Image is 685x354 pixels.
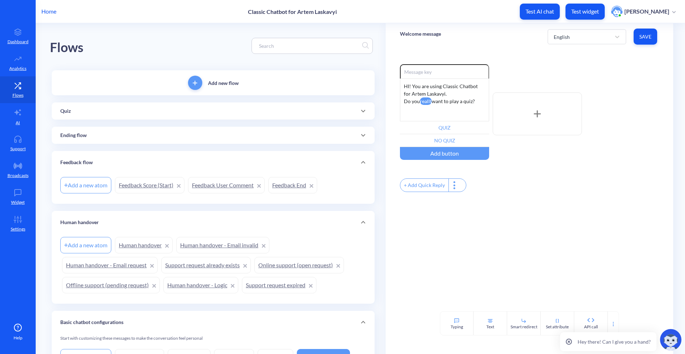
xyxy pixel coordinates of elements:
[115,177,184,193] a: Feedback Score (Start)
[60,107,71,115] p: Quiz
[50,37,83,58] div: Flows
[451,324,463,330] div: Typing
[11,199,25,206] p: Widget
[60,132,87,139] p: Ending flow
[660,329,681,350] img: copilot-icon.svg
[420,97,432,105] attr: reallt
[188,76,202,90] button: add
[52,102,375,120] div: Quiz
[639,33,651,40] span: Save
[60,237,111,253] div: Add a new atom
[60,335,366,347] div: Start with customizing these messages to make the conversation feel personal
[188,177,265,193] a: Feedback User Comment
[41,7,56,16] p: Home
[268,177,317,193] a: Feedback End
[400,64,489,79] input: Message key
[400,179,448,192] div: + Add Quick Reply
[7,172,29,179] p: Broadcasts
[634,29,657,45] button: Save
[255,42,362,50] input: Search
[400,121,489,134] input: Button title
[400,147,489,160] div: Add button
[546,324,569,330] div: Set attribute
[10,146,26,152] p: Support
[176,237,269,253] a: Human handover - Email invalid
[208,79,239,87] p: Add new flow
[9,65,26,72] p: Analytics
[608,5,679,18] button: user photo[PERSON_NAME]
[52,211,375,234] div: Human handover
[511,324,537,330] div: Smart redirect
[578,338,651,345] p: Hey there! Can I give you a hand?
[242,277,316,293] a: Support request expired
[254,257,344,273] a: Online support (open request)
[584,324,598,330] div: API call
[52,151,375,174] div: Feedback flow
[52,311,375,334] div: Basic chatbot configurations
[62,277,160,293] a: Offline support (pending request)
[161,257,251,273] a: Support request already exists
[486,324,494,330] div: Text
[163,277,238,293] a: Human handover - Logic
[526,8,554,15] p: Test AI chat
[60,319,123,326] p: Basic chatbot configurations
[7,39,29,45] p: Dashboard
[571,8,599,15] p: Test widget
[400,134,489,147] input: Button title
[60,177,111,193] div: Add a new atom
[520,4,560,20] button: Test AI chat
[115,237,173,253] a: Human handover
[248,8,337,15] p: Classic Chatbot for Artem Laskavyi
[62,257,158,273] a: Human handover - Email request
[11,226,25,232] p: Settings
[12,92,24,98] p: Flows
[554,33,570,40] div: English
[60,219,99,226] p: Human handover
[52,127,375,144] div: Ending flow
[400,79,489,121] div: HI! You are using Classic Chatbot for Artem Laskavyi. Do you want to play a quiz?
[611,6,623,17] img: user photo
[624,7,669,15] p: [PERSON_NAME]
[565,4,605,20] button: Test widget
[400,30,441,37] p: Welcome message
[14,335,22,341] span: Help
[16,120,20,126] p: AI
[60,159,93,166] p: Feedback flow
